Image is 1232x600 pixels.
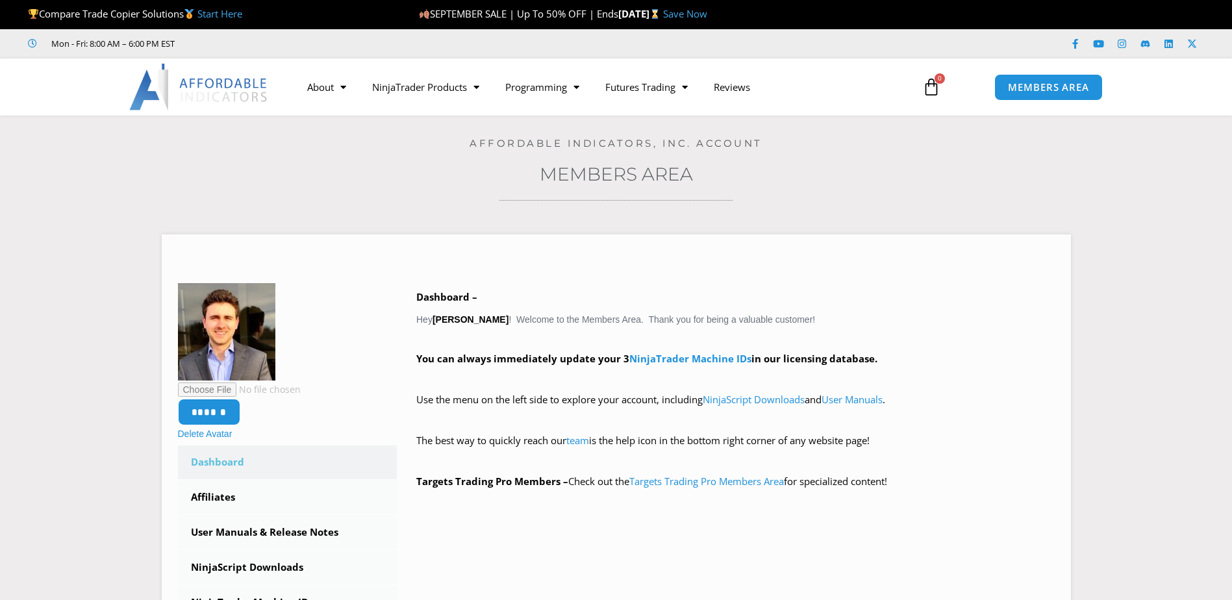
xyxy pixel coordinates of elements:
[663,7,707,20] a: Save Now
[701,72,763,102] a: Reviews
[416,290,477,303] b: Dashboard –
[420,9,429,19] img: 🍂
[629,352,751,365] a: NinjaTrader Machine IDs
[994,74,1103,101] a: MEMBERS AREA
[197,7,242,20] a: Start Here
[703,393,805,406] a: NinjaScript Downloads
[592,72,701,102] a: Futures Trading
[28,7,242,20] span: Compare Trade Copier Solutions
[178,481,397,514] a: Affiliates
[566,434,589,447] a: team
[629,475,784,488] a: Targets Trading Pro Members Area
[650,9,660,19] img: ⌛
[822,393,883,406] a: User Manuals
[29,9,38,19] img: 🏆
[540,163,693,185] a: Members Area
[178,516,397,549] a: User Manuals & Release Notes
[193,37,388,50] iframe: Customer reviews powered by Trustpilot
[178,445,397,479] a: Dashboard
[294,72,907,102] nav: Menu
[903,68,960,106] a: 0
[359,72,492,102] a: NinjaTrader Products
[416,432,1055,468] p: The best way to quickly reach our is the help icon in the bottom right corner of any website page!
[184,9,194,19] img: 🥇
[433,314,509,325] strong: [PERSON_NAME]
[416,352,877,365] strong: You can always immediately update your 3 in our licensing database.
[48,36,175,51] span: Mon - Fri: 8:00 AM – 6:00 PM EST
[178,283,275,381] img: 1608675936449%20(1)23-150x150.jfif
[416,473,1055,491] p: Check out the for specialized content!
[470,137,762,149] a: Affordable Indicators, Inc. Account
[416,288,1055,491] div: Hey ! Welcome to the Members Area. Thank you for being a valuable customer!
[178,551,397,584] a: NinjaScript Downloads
[294,72,359,102] a: About
[492,72,592,102] a: Programming
[419,7,618,20] span: SEPTEMBER SALE | Up To 50% OFF | Ends
[129,64,269,110] img: LogoAI | Affordable Indicators – NinjaTrader
[416,475,568,488] strong: Targets Trading Pro Members –
[1008,82,1089,92] span: MEMBERS AREA
[935,73,945,84] span: 0
[416,391,1055,427] p: Use the menu on the left side to explore your account, including and .
[178,429,233,439] a: Delete Avatar
[618,7,663,20] strong: [DATE]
